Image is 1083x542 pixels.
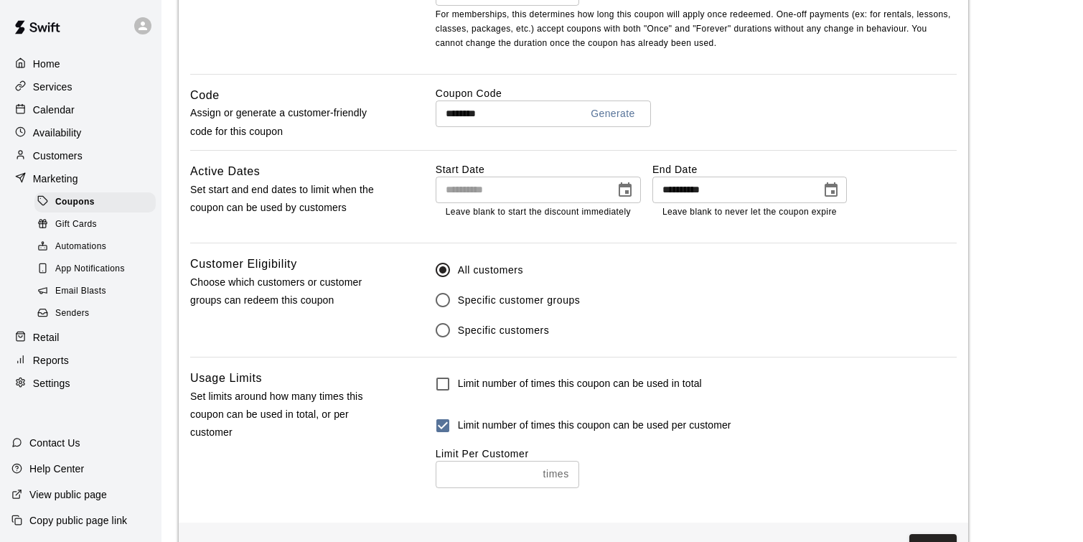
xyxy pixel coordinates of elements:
[11,76,150,98] a: Services
[33,126,82,140] p: Availability
[29,436,80,450] p: Contact Us
[34,303,161,325] a: Senders
[55,240,106,254] span: Automations
[34,192,156,212] div: Coupons
[55,284,106,299] span: Email Blasts
[11,168,150,190] a: Marketing
[11,327,150,348] a: Retail
[11,53,150,75] a: Home
[190,255,297,274] h6: Customer Eligibility
[585,101,641,127] button: Generate
[458,323,550,338] span: Specific customers
[34,304,156,324] div: Senders
[34,213,161,235] a: Gift Cards
[436,86,957,101] label: Coupon Code
[33,57,60,71] p: Home
[33,80,72,94] p: Services
[652,162,847,177] label: End Date
[55,218,97,232] span: Gift Cards
[34,281,161,303] a: Email Blasts
[190,86,220,105] h6: Code
[190,162,261,181] h6: Active Dates
[190,369,262,388] h6: Usage Limits
[33,353,69,368] p: Reports
[33,149,83,163] p: Customers
[436,448,529,459] label: Limit Per Customer
[29,487,107,502] p: View public page
[34,191,161,213] a: Coupons
[11,373,150,394] a: Settings
[436,8,957,51] p: For memberships, this determines how long this coupon will apply once redeemed. One-off payments ...
[190,388,390,442] p: Set limits around how many times this coupon can be used in total, or per customer
[11,145,150,167] a: Customers
[33,103,75,117] p: Calendar
[55,262,125,276] span: App Notifications
[190,104,390,140] p: Assign or generate a customer-friendly code for this coupon
[662,205,837,220] p: Leave blank to never let the coupon expire
[543,467,569,482] p: times
[11,350,150,371] a: Reports
[436,162,641,177] label: Start Date
[11,99,150,121] a: Calendar
[446,205,631,220] p: Leave blank to start the discount immediately
[33,376,70,391] p: Settings
[29,462,84,476] p: Help Center
[11,122,150,144] a: Availability
[458,263,523,278] span: All customers
[55,307,90,321] span: Senders
[817,176,845,205] button: Choose date, selected date is Aug 19, 2025
[190,274,390,309] p: Choose which customers or customer groups can redeem this coupon
[611,176,639,205] button: Choose date
[458,418,731,434] h6: Limit number of times this coupon can be used per customer
[33,330,60,345] p: Retail
[458,376,702,392] h6: Limit number of times this coupon can be used in total
[55,195,95,210] span: Coupons
[34,236,161,258] a: Automations
[34,258,161,281] a: App Notifications
[33,172,78,186] p: Marketing
[34,237,156,257] div: Automations
[29,513,127,528] p: Copy public page link
[458,293,581,308] span: Specific customer groups
[34,259,156,279] div: App Notifications
[190,181,390,217] p: Set start and end dates to limit when the coupon can be used by customers
[34,215,156,235] div: Gift Cards
[34,281,156,302] div: Email Blasts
